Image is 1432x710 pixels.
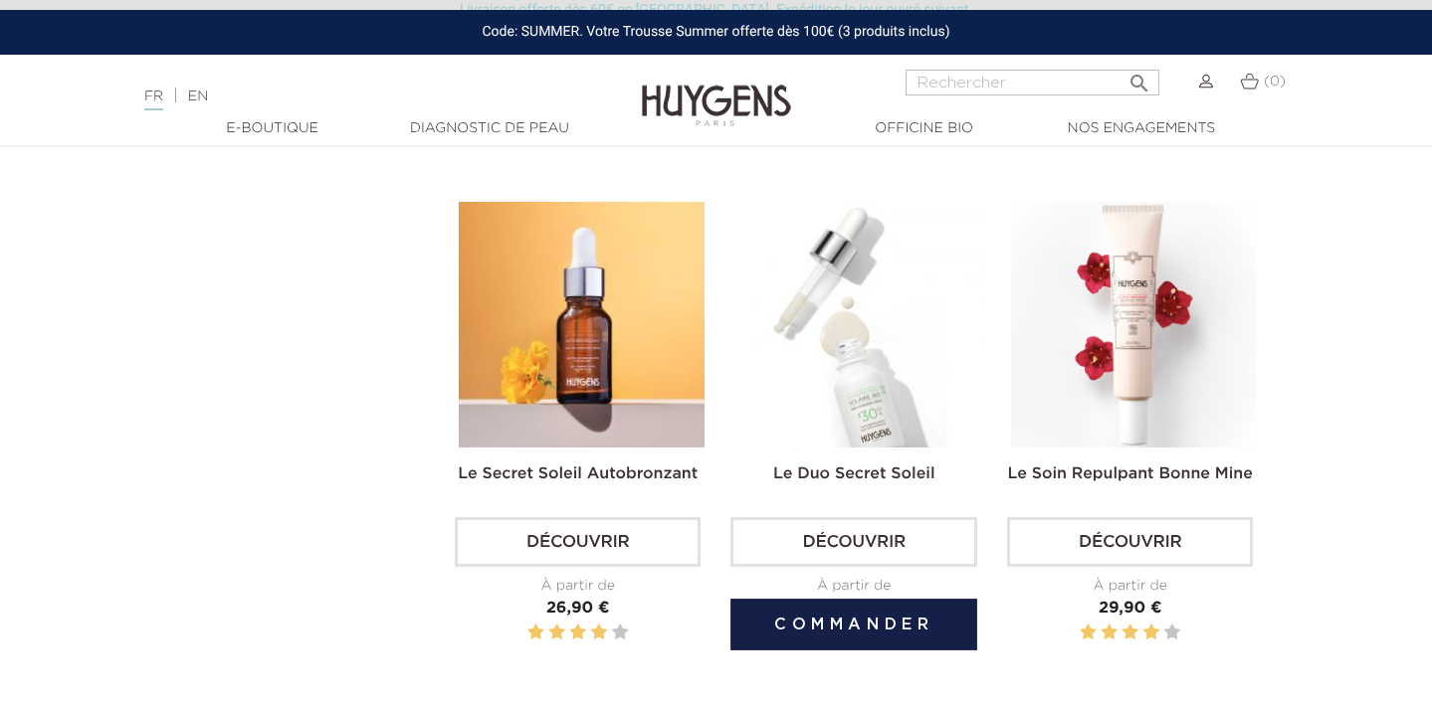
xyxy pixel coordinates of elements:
[1007,576,1253,597] div: À partir de
[1042,118,1241,139] a: Nos engagements
[1101,621,1117,645] label: 2
[730,576,976,597] div: À partir de
[642,53,791,129] img: Huygens
[144,89,163,110] a: FR
[1007,517,1253,567] a: Découvrir
[730,599,976,650] button: Commander
[548,621,564,645] label: 2
[390,118,589,139] a: Diagnostic de peau
[1164,621,1180,645] label: 5
[1127,66,1151,89] i: 
[459,202,705,447] img: Le Secret Soleil Autobronzant
[546,601,610,617] span: 26,90 €
[455,517,701,567] a: Découvrir
[612,621,628,645] label: 5
[1099,601,1162,617] span: 29,90 €
[773,466,934,482] a: Le Duo Secret Soleil
[1123,621,1138,645] label: 3
[134,85,582,108] div: |
[570,621,586,645] label: 3
[591,621,607,645] label: 4
[527,621,543,645] label: 1
[173,118,372,139] a: E-Boutique
[1011,202,1257,447] img: Le Soin Repulpant Bonne Mine
[1264,75,1286,89] span: (0)
[730,517,976,567] a: Découvrir
[188,89,208,103] a: EN
[1122,64,1157,90] button: 
[1143,621,1159,645] label: 4
[1008,466,1253,482] a: Le Soin Repulpant Bonne Mine
[455,576,701,597] div: À partir de
[1080,621,1096,645] label: 1
[458,466,698,482] a: Le Secret Soleil Autobronzant
[825,118,1024,139] a: Officine Bio
[906,70,1159,95] input: Rechercher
